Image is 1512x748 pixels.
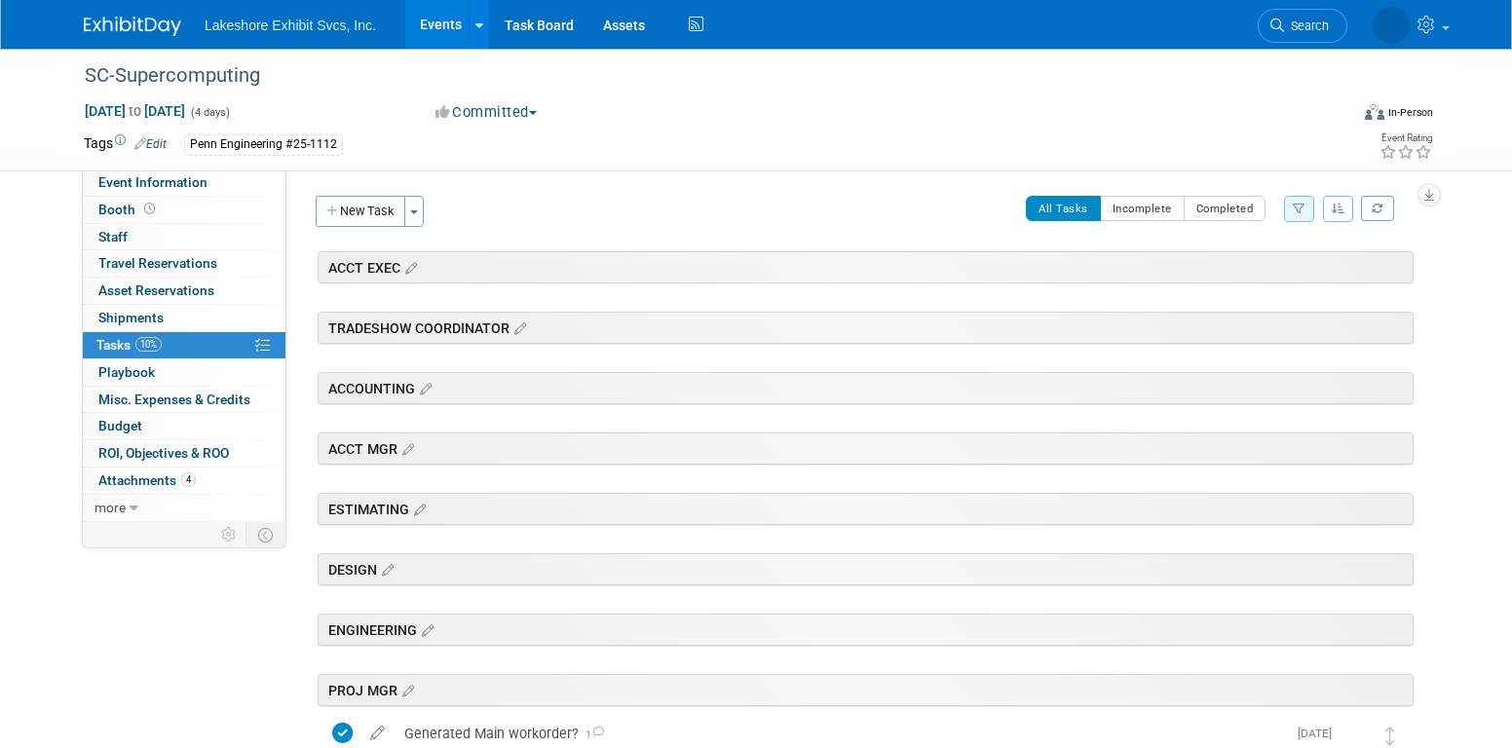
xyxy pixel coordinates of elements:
[189,106,230,119] span: (4 days)
[134,137,167,151] a: Edit
[400,257,417,277] a: Edit sections
[96,337,162,353] span: Tasks
[98,472,196,488] span: Attachments
[1026,196,1101,221] button: All Tasks
[415,378,432,397] a: Edit sections
[98,310,164,325] span: Shipments
[318,372,1414,404] div: ACCOUNTING
[1361,196,1394,221] a: Refresh
[98,418,142,433] span: Budget
[83,250,285,277] a: Travel Reservations
[83,467,285,494] a: Attachments4
[98,364,155,380] span: Playbook
[318,674,1414,706] div: PROJ MGR
[212,522,246,547] td: Personalize Event Tab Strip
[397,438,414,458] a: Edit sections
[318,432,1414,465] div: ACCT MGR
[83,359,285,386] a: Playbook
[94,500,126,515] span: more
[83,169,285,196] a: Event Information
[1284,19,1329,33] span: Search
[184,134,343,155] div: Penn Engineering #25-1112
[78,58,1318,93] div: SC-Supercomputing
[83,495,285,521] a: more
[205,18,376,33] span: Lakeshore Exhibit Svcs, Inc.
[1100,196,1185,221] button: Incomplete
[316,196,405,227] button: New Task
[84,102,186,120] span: [DATE] [DATE]
[510,318,526,337] a: Edit sections
[318,493,1414,525] div: ESTIMATING
[84,133,167,156] td: Tags
[98,392,250,407] span: Misc. Expenses & Credits
[83,332,285,358] a: Tasks10%
[98,282,214,298] span: Asset Reservations
[83,413,285,439] a: Budget
[98,255,217,271] span: Travel Reservations
[181,472,196,487] span: 4
[83,305,285,331] a: Shipments
[417,619,434,639] a: Edit sections
[126,103,144,119] span: to
[1387,105,1433,120] div: In-Person
[1365,104,1384,120] img: Format-Inperson.png
[98,229,128,244] span: Staff
[84,17,181,36] img: ExhibitDay
[83,387,285,413] a: Misc. Expenses & Credits
[318,251,1414,283] div: ACCT EXEC
[360,725,395,742] a: edit
[98,202,159,217] span: Booth
[135,337,162,352] span: 10%
[83,440,285,467] a: ROI, Objectives & ROO
[409,499,426,518] a: Edit sections
[1373,7,1410,44] img: MICHELLE MOYA
[377,559,394,579] a: Edit sections
[98,174,208,190] span: Event Information
[98,445,229,461] span: ROI, Objectives & ROO
[1385,727,1395,745] i: Move task
[83,197,285,223] a: Booth
[397,680,414,699] a: Edit sections
[1380,133,1432,143] div: Event Rating
[83,278,285,304] a: Asset Reservations
[1342,723,1367,748] img: MICHELLE MOYA
[318,553,1414,585] div: DESIGN
[83,224,285,250] a: Staff
[1298,727,1342,740] span: [DATE]
[429,102,545,123] button: Committed
[318,614,1414,646] div: ENGINEERING
[246,522,286,547] td: Toggle Event Tabs
[1184,196,1266,221] button: Completed
[1258,9,1347,43] a: Search
[318,312,1414,344] div: TRADESHOW COORDINATOR
[579,729,604,741] span: 1
[140,202,159,216] span: Booth not reserved yet
[1232,101,1433,131] div: Event Format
